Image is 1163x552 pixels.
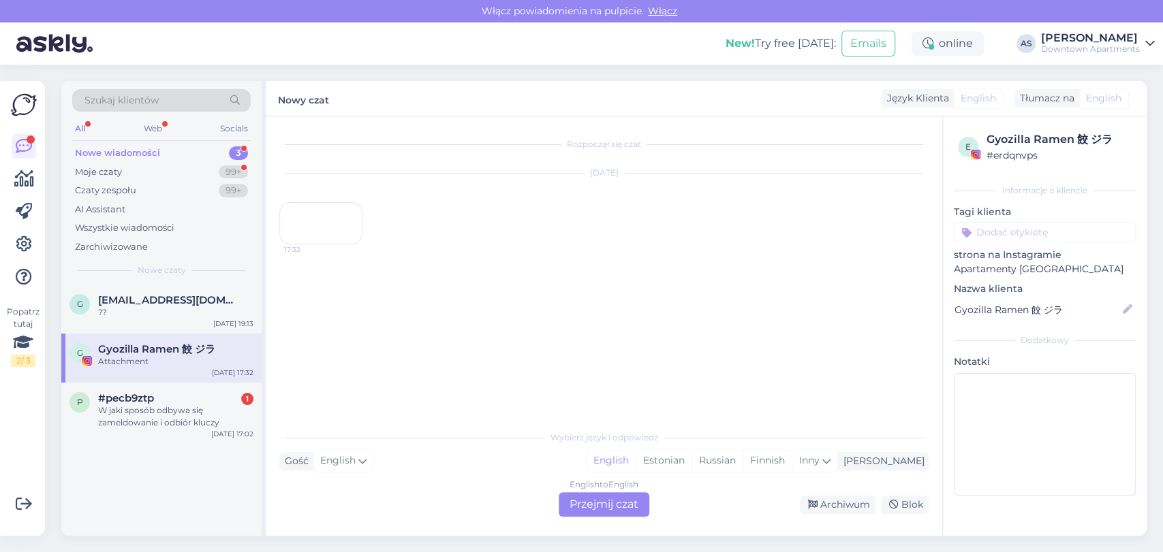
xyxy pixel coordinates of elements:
[211,429,253,439] div: [DATE] 17:02
[138,264,186,276] span: Nowe czaty
[954,282,1136,296] p: Nazwa klienta
[75,146,160,160] div: Nowe wiadomości
[11,306,35,367] div: Popatrz tutaj
[141,120,165,137] div: Web
[279,432,929,444] div: Wybierz język i odpowiedz
[955,302,1120,317] input: Dodaj nazwę
[800,496,875,514] div: Archiwum
[241,393,253,405] div: 1
[954,262,1136,276] p: Apartamenty [GEOGRAPHIC_DATA]
[219,165,248,179] div: 99+
[212,368,253,378] div: [DATE] 17:32
[912,31,984,56] div: online
[11,92,37,118] img: Askly Logo
[11,355,35,367] div: 2 / 3
[75,240,148,254] div: Zarchiwizowane
[279,138,929,150] div: Rozpoczął się czat
[75,221,174,235] div: Wszystkie wiadomości
[75,203,125,216] div: AI Assistant
[726,37,755,50] b: New!
[1041,33,1155,54] a: [PERSON_NAME]Downtown Apartments
[954,355,1136,369] p: Notatki
[98,355,253,368] div: Attachment
[1041,44,1140,54] div: Downtown Apartments
[98,306,253,319] div: ??
[838,454,925,468] div: [PERSON_NAME]
[72,120,88,137] div: All
[644,5,681,17] span: Włącz
[961,91,996,105] span: English
[743,451,792,471] div: Finnish
[77,348,83,358] span: G
[559,492,649,517] div: Przejmij czat
[1041,33,1140,44] div: [PERSON_NAME]
[954,205,1136,219] p: Tagi klienta
[219,184,248,197] div: 99+
[84,93,159,108] span: Szukaj klientów
[98,404,253,429] div: W jaki sposób odbywa się zameldowanie i odbiór kluczy
[98,294,240,306] span: grzynka@interia.pl
[965,142,971,152] span: e
[279,167,929,179] div: [DATE]
[75,165,122,179] div: Moje czaty
[1086,91,1121,105] span: English
[98,343,215,355] span: Gyozilla Ramen 餃 ジラ
[229,146,248,160] div: 3
[75,184,136,197] div: Czaty zespołu
[213,319,253,329] div: [DATE] 19:13
[279,454,309,468] div: Gość
[570,478,638,491] div: English to English
[954,334,1136,346] div: Dodatkowy
[77,397,83,407] span: p
[320,453,356,468] span: English
[278,89,329,108] label: Nowy czat
[587,451,636,471] div: English
[726,35,836,52] div: Try free [DATE]:
[217,120,251,137] div: Socials
[987,131,1132,148] div: Gyozilla Ramen 餃 ジラ
[987,148,1132,163] div: # erdqnvps
[799,454,820,466] span: Inny
[1017,34,1036,53] div: AS
[881,496,929,514] div: Blok
[284,244,335,255] span: 17:32
[954,248,1136,262] p: strona na Instagramie
[954,222,1136,242] input: Dodać etykietę
[98,392,154,404] span: #pecb9ztp
[882,91,949,105] div: Język Klienta
[841,31,895,56] button: Emails
[1014,91,1074,105] div: Tłumacz na
[636,451,692,471] div: Estonian
[692,451,743,471] div: Russian
[77,299,83,309] span: g
[954,184,1136,197] div: Informacje o kliencie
